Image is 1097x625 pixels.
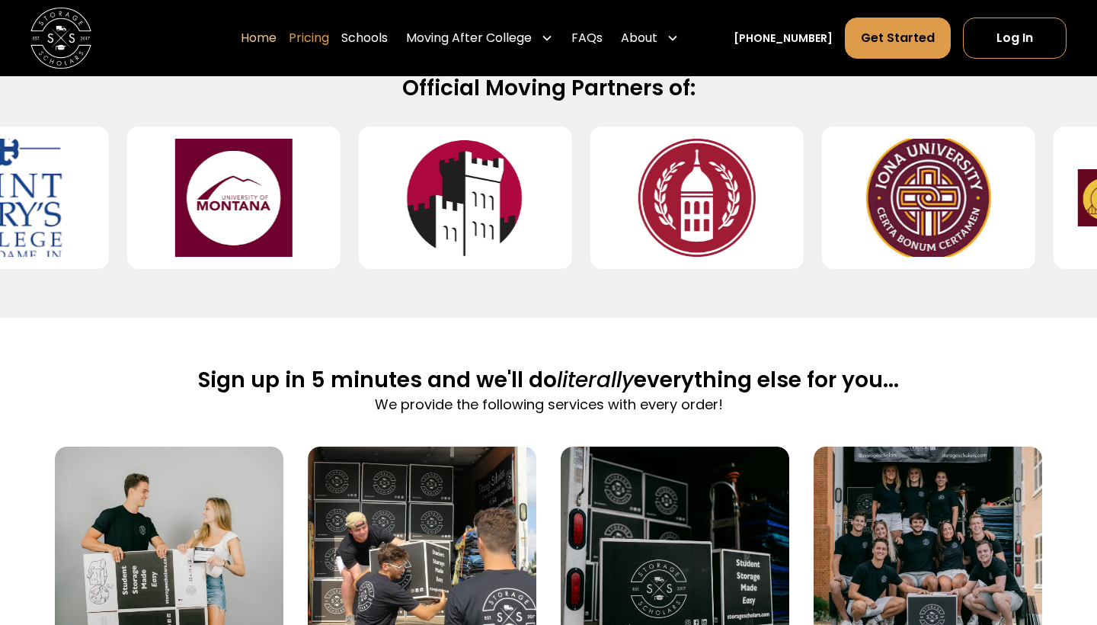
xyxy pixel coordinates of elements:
[198,367,899,394] h2: Sign up in 5 minutes and we'll do everything else for you...
[400,17,559,59] div: Moving After College
[963,18,1067,59] a: Log In
[615,17,685,59] div: About
[241,17,277,59] a: Home
[557,365,634,395] span: literally
[30,8,91,69] a: home
[341,17,388,59] a: Schools
[571,17,603,59] a: FAQs
[846,139,1011,257] img: Iona University
[845,18,951,59] a: Get Started
[198,394,899,415] p: We provide the following services with every order!
[289,17,329,59] a: Pricing
[152,139,316,257] img: University of Montana
[383,139,548,257] img: Manhattanville University
[621,29,657,47] div: About
[734,30,833,46] a: [PHONE_NUMBER]
[615,139,779,257] img: Southern Virginia University
[61,75,1036,102] h2: Official Moving Partners of:
[406,29,532,47] div: Moving After College
[30,8,91,69] img: Storage Scholars main logo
